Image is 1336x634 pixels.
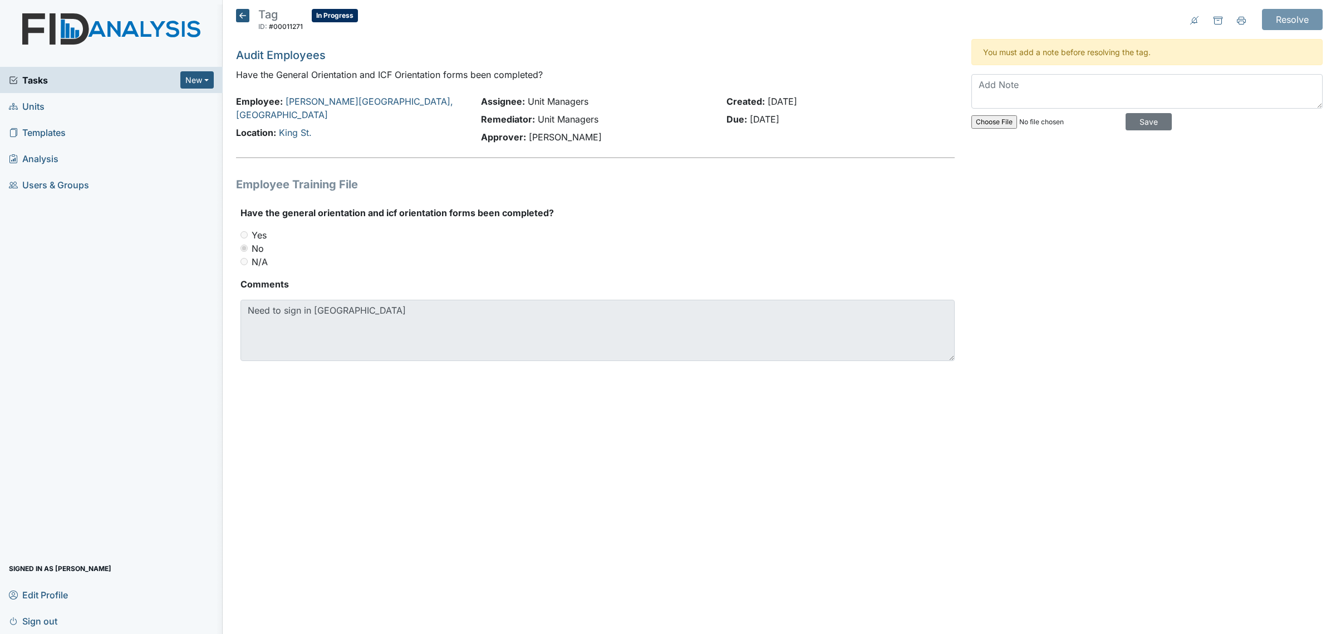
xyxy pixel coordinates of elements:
input: Resolve [1262,9,1323,30]
span: In Progress [312,9,358,22]
strong: Remediator: [481,114,535,125]
span: Unit Managers [528,96,588,107]
strong: Due: [726,114,747,125]
span: Edit Profile [9,586,68,603]
span: [DATE] [750,114,779,125]
strong: Comments [240,277,955,291]
span: Sign out [9,612,57,630]
textarea: Need to sign in [GEOGRAPHIC_DATA] [240,300,955,361]
input: No [240,245,248,252]
strong: Location: [236,127,276,138]
strong: Assignee: [481,96,525,107]
span: Templates [9,124,66,141]
strong: Approver: [481,131,526,143]
span: Unit Managers [538,114,598,125]
h1: Employee Training File [236,176,955,193]
span: Signed in as [PERSON_NAME] [9,560,111,577]
strong: Employee: [236,96,283,107]
button: New [180,71,214,89]
span: [DATE] [768,96,797,107]
span: Users & Groups [9,176,89,193]
label: Have the general orientation and icf orientation forms been completed? [240,206,554,220]
span: [PERSON_NAME] [529,131,602,143]
span: Units [9,97,45,115]
label: Yes [252,228,267,242]
a: Audit Employees [236,48,326,62]
label: No [252,242,264,255]
p: Have the General Orientation and ICF Orientation forms been completed? [236,68,955,81]
span: Tag [258,8,278,21]
div: You must add a note before resolving the tag. [971,39,1323,65]
input: Yes [240,231,248,238]
span: ID: [258,22,267,31]
span: Analysis [9,150,58,167]
strong: Created: [726,96,765,107]
input: Save [1126,113,1172,130]
label: N/A [252,255,268,269]
a: [PERSON_NAME][GEOGRAPHIC_DATA], [GEOGRAPHIC_DATA] [236,96,453,120]
span: #00011271 [269,22,303,31]
input: N/A [240,258,248,265]
a: Tasks [9,74,180,87]
a: King St. [279,127,312,138]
